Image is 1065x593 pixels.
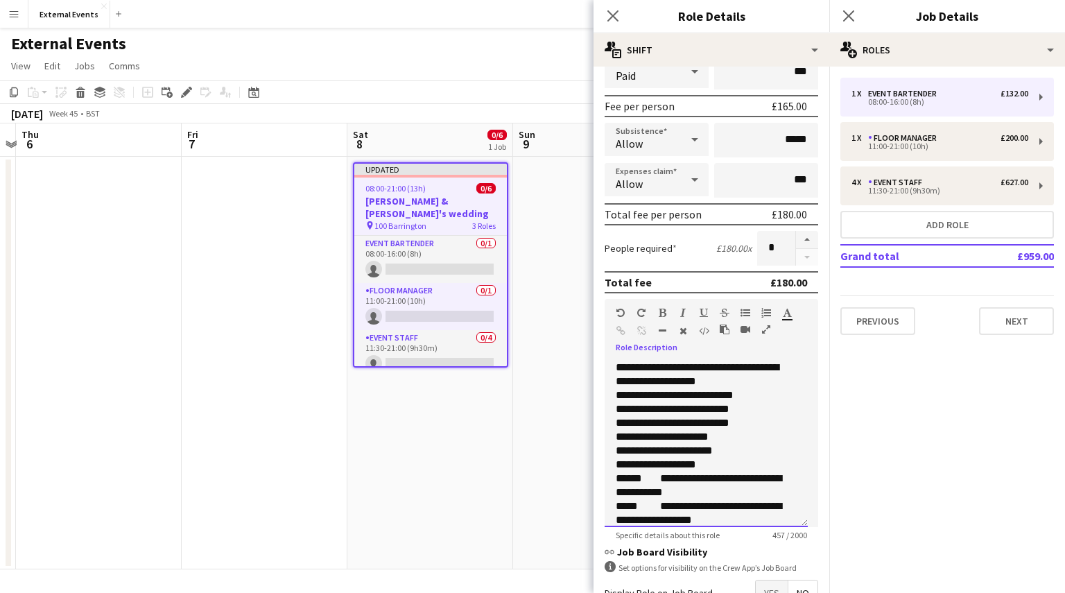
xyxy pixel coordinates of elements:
button: Strikethrough [720,307,729,318]
span: 3 Roles [472,221,496,231]
button: Redo [637,307,646,318]
h3: [PERSON_NAME] & [PERSON_NAME]'s wedding [354,195,507,220]
div: £180.00 x [716,242,752,255]
span: View [11,60,31,72]
a: Jobs [69,57,101,75]
div: 11:00-21:00 (10h) [851,143,1028,150]
div: Shift [594,33,829,67]
span: 0/6 [487,130,507,140]
span: Week 45 [46,108,80,119]
a: Edit [39,57,66,75]
span: 8 [351,136,368,152]
span: 08:00-21:00 (13h) [365,183,426,194]
app-card-role: Event staff0/411:30-21:00 (9h30m) [354,330,507,438]
div: £180.00 [770,275,807,289]
div: Floor manager [868,133,942,143]
div: Event staff [868,178,928,187]
button: Underline [699,307,709,318]
div: 11:30-21:00 (9h30m) [851,187,1028,194]
span: 0/6 [476,183,496,194]
span: Paid [616,69,636,83]
div: Roles [829,33,1065,67]
td: £959.00 [971,245,1054,267]
button: HTML Code [699,325,709,336]
button: Ordered List [761,307,771,318]
button: Previous [840,307,915,335]
h3: Job Details [829,7,1065,25]
span: 7 [185,136,198,152]
button: Fullscreen [761,324,771,335]
div: BST [86,108,100,119]
div: £132.00 [1001,89,1028,98]
div: 08:00-16:00 (8h) [851,98,1028,105]
span: 6 [19,136,39,152]
span: Specific details about this role [605,530,731,540]
div: 1 x [851,89,868,98]
td: Grand total [840,245,971,267]
button: Text Color [782,307,792,318]
div: £200.00 [1001,133,1028,143]
button: Undo [616,307,625,318]
span: 9 [517,136,535,152]
div: 1 Job [488,141,506,152]
div: [DATE] [11,107,43,121]
div: 1 x [851,133,868,143]
span: Allow [616,177,643,191]
button: Add role [840,211,1054,239]
button: Italic [678,307,688,318]
app-job-card: Updated08:00-21:00 (13h)0/6[PERSON_NAME] & [PERSON_NAME]'s wedding 100 Barrington3 RolesEvent bar... [353,162,508,368]
button: Clear Formatting [678,325,688,336]
div: Fee per person [605,99,675,113]
span: Thu [21,128,39,141]
button: Next [979,307,1054,335]
div: £180.00 [772,207,807,221]
span: Sat [353,128,368,141]
span: Allow [616,137,643,151]
a: Comms [103,57,146,75]
div: 4 x [851,178,868,187]
h1: External Events [11,33,126,54]
span: Comms [109,60,140,72]
h3: Job Board Visibility [605,546,818,558]
div: Updated [354,164,507,175]
app-card-role: Event bartender0/108:00-16:00 (8h) [354,236,507,283]
span: Edit [44,60,60,72]
button: External Events [28,1,110,28]
span: 100 Barrington [374,221,426,231]
div: £165.00 [772,99,807,113]
button: Insert video [741,324,750,335]
div: Event bartender [868,89,942,98]
span: Fri [187,128,198,141]
div: Set options for visibility on the Crew App’s Job Board [605,561,818,574]
label: People required [605,242,677,255]
button: Horizontal Line [657,325,667,336]
button: Paste as plain text [720,324,729,335]
div: £627.00 [1001,178,1028,187]
button: Increase [796,231,818,249]
a: View [6,57,36,75]
div: Total fee per person [605,207,702,221]
span: Jobs [74,60,95,72]
h3: Role Details [594,7,829,25]
div: Total fee [605,275,652,289]
span: Sun [519,128,535,141]
app-card-role: Floor manager0/111:00-21:00 (10h) [354,283,507,330]
button: Unordered List [741,307,750,318]
button: Bold [657,307,667,318]
span: 457 / 2000 [761,530,818,540]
